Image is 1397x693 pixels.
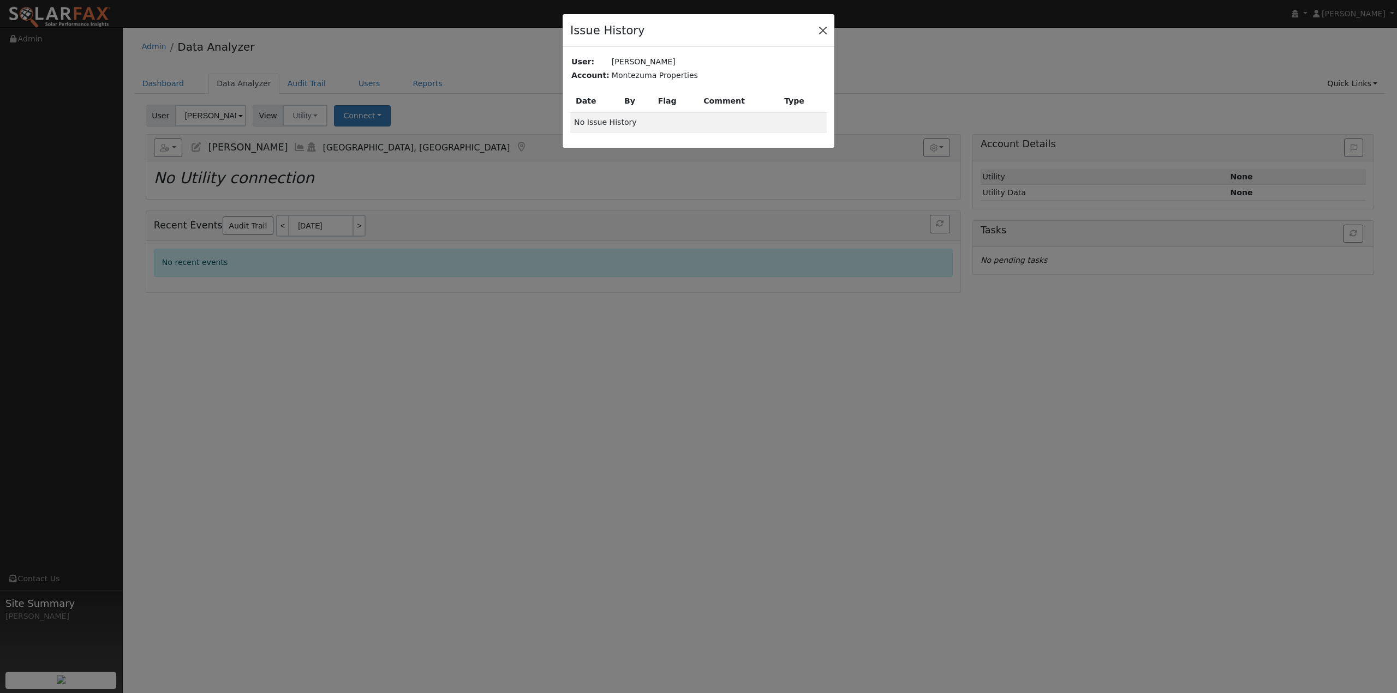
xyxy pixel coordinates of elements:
[698,90,779,113] th: Comment
[571,57,594,66] b: User:
[570,90,619,113] th: Date
[571,71,610,80] b: Account:
[653,90,698,113] th: Flag
[570,112,827,132] td: No Issue History
[570,22,644,39] h4: Issue History
[619,90,653,113] th: By
[815,22,831,38] button: Close
[611,69,827,82] td: Montezuma Properties
[611,55,827,69] td: [PERSON_NAME]
[779,90,827,113] th: Type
